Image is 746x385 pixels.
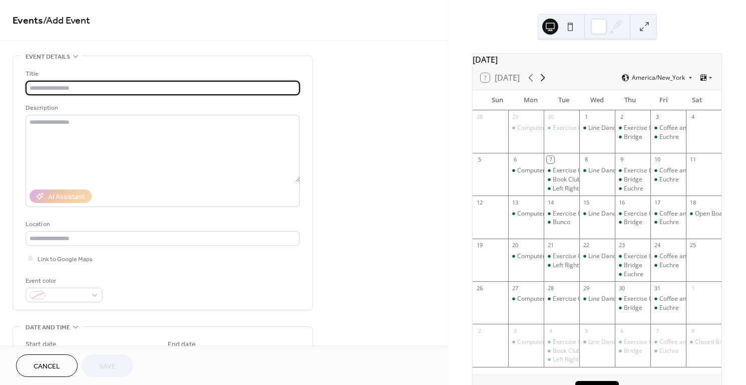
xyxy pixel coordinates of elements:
div: Line Dancing [588,166,624,175]
div: Exercise Class [553,166,593,175]
div: Euchre [650,133,686,141]
div: 10 [653,156,661,163]
div: 2 [618,113,625,121]
div: 13 [511,199,519,206]
div: Line Dancing [588,295,624,303]
div: 1 [689,284,696,292]
div: Euchre [650,218,686,227]
div: Bridge [615,261,650,270]
div: Euchre [650,175,686,184]
div: 11 [689,156,696,163]
div: Euchre [624,270,643,279]
div: 24 [653,242,661,249]
div: Line Dancing [579,166,615,175]
div: Fri [647,90,680,110]
div: 22 [582,242,590,249]
div: Euchre [615,270,650,279]
div: Coffee and Donuts plus clean up time [650,166,686,175]
div: Thu [614,90,647,110]
div: Start date [26,339,57,350]
div: Line Dancing [588,252,624,261]
div: Computer Club [508,252,544,261]
div: 2 [476,327,483,334]
div: Exercise Class [544,166,579,175]
div: 18 [689,199,696,206]
div: Computer Club [517,252,559,261]
div: Line Dancing [579,210,615,218]
div: Euchre [659,304,679,312]
div: Exercise Class [553,295,593,303]
a: Events [13,11,43,31]
div: 7 [653,327,661,334]
div: 12 [476,199,483,206]
div: Exercise Class [615,252,650,261]
div: Bridge [615,347,650,355]
div: Exercise Class [615,124,650,132]
div: Location [26,219,298,230]
div: 8 [582,156,590,163]
div: Left Right Center [544,261,579,270]
button: Cancel [16,354,78,377]
div: Tue [547,90,580,110]
div: Exercise Class [553,210,593,218]
div: Computer Club [517,210,559,218]
div: Coffee and Donuts plus clean up time [650,295,686,303]
div: Sat [680,90,713,110]
div: 9 [618,156,625,163]
div: Euchre [659,218,679,227]
div: Title [26,69,298,79]
div: 6 [511,156,519,163]
div: 26 [476,284,483,292]
div: End date [168,339,196,350]
div: Book Club [544,175,579,184]
div: Exercise Class [553,252,593,261]
div: Exercise Class [553,124,593,132]
div: Open Board Meeting [686,210,721,218]
div: 28 [547,284,554,292]
div: Computer Club [508,295,544,303]
div: Left Right Center [553,355,599,364]
div: Computer Club [508,210,544,218]
div: 19 [476,242,483,249]
div: Left Right Center [544,355,579,364]
div: Exercise Class [624,252,664,261]
div: Exercise Class [624,210,664,218]
div: Bridge [624,218,642,227]
div: 17 [653,199,661,206]
div: Book Club [553,347,581,355]
div: Euchre [650,261,686,270]
div: Bridge [615,175,650,184]
div: Exercise Class [624,166,664,175]
div: Bridge [624,133,642,141]
div: Computer Club [508,338,544,346]
div: Computer Club [508,124,544,132]
div: Euchre [659,133,679,141]
div: 28 [476,113,483,121]
div: Left Right Center [544,184,579,193]
div: Coffee and Donuts plus clean up time [650,210,686,218]
div: Exercise Class [624,124,664,132]
div: Exercise Class [544,252,579,261]
div: Coffee and Donuts plus clean up time [650,124,686,132]
div: 6 [618,327,625,334]
div: Computer Club [508,166,544,175]
div: Exercise Class [544,210,579,218]
div: Bridge [624,261,642,270]
div: 1 [582,113,590,121]
div: Euchre [659,261,679,270]
div: Exercise Class [615,166,650,175]
div: Exercise Class [615,295,650,303]
div: Line Dancing [579,252,615,261]
div: Wed [580,90,613,110]
div: 30 [618,284,625,292]
span: / Add Event [43,11,90,31]
div: 21 [547,242,554,249]
div: 16 [618,199,625,206]
div: 8 [689,327,696,334]
div: Left Right Center [553,261,599,270]
div: Mon [514,90,547,110]
div: Bridge [615,133,650,141]
div: Coffee and Donuts plus clean up time [650,338,686,346]
div: Bridge [615,218,650,227]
